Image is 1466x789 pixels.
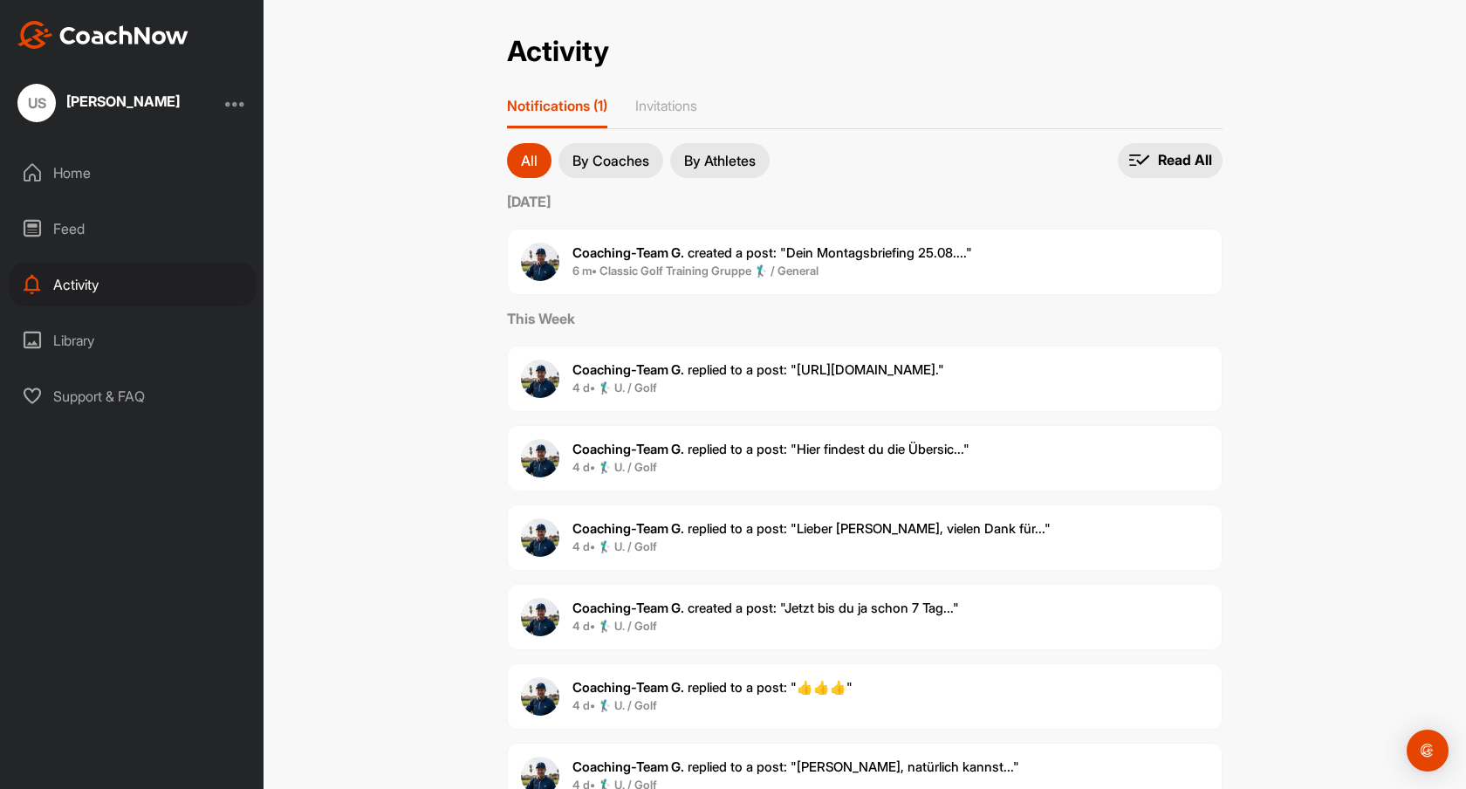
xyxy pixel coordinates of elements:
span: replied to a post : "[PERSON_NAME], natürlich kannst..." [572,758,1019,775]
b: Coaching-Team G. [572,679,684,696]
img: CoachNow [17,21,188,49]
label: This Week [507,308,1223,329]
button: All [507,143,551,178]
b: Coaching-Team G. [572,758,684,775]
img: user avatar [521,243,559,281]
div: Activity [10,263,256,306]
b: 6 m • Classic Golf Training Gruppe 🏌️‍♂️ / General [572,264,819,278]
button: By Coaches [558,143,663,178]
span: replied to a post : "Lieber [PERSON_NAME], vielen Dank für..." [572,520,1051,537]
div: US [17,84,56,122]
img: user avatar [521,439,559,477]
img: user avatar [521,598,559,636]
b: Coaching-Team G. [572,600,684,616]
h2: Activity [507,35,609,69]
b: Coaching-Team G. [572,244,684,261]
b: 4 d • 🏌‍♂ U. / Golf [572,539,657,553]
span: replied to a post : "[URL][DOMAIN_NAME]." [572,361,944,378]
b: 4 d • 🏌‍♂ U. / Golf [572,460,657,474]
label: [DATE] [507,191,1223,212]
div: Open Intercom Messenger [1407,730,1449,772]
b: 4 d • 🏌‍♂ U. / Golf [572,381,657,394]
span: created a post : "Jetzt bis du ja schon 7 Tag..." [572,600,959,616]
img: user avatar [521,360,559,398]
b: Coaching-Team G. [572,441,684,457]
div: Support & FAQ [10,374,256,418]
b: 4 d • 🏌‍♂ U. / Golf [572,698,657,712]
div: Home [10,151,256,195]
img: user avatar [521,677,559,716]
p: Read All [1158,151,1212,169]
p: All [521,154,538,168]
p: Invitations [635,97,697,114]
div: Feed [10,207,256,250]
button: By Athletes [670,143,770,178]
div: [PERSON_NAME] [66,94,180,108]
span: replied to a post : "👍👍👍" [572,679,853,696]
img: user avatar [521,518,559,557]
div: Library [10,319,256,362]
span: replied to a post : "Hier findest du die Übersic..." [572,441,969,457]
span: created a post : "Dein Montagsbriefing 25.08...." [572,244,972,261]
b: 4 d • 🏌‍♂ U. / Golf [572,619,657,633]
p: Notifications (1) [507,97,607,114]
b: Coaching-Team G. [572,361,684,378]
p: By Coaches [572,154,649,168]
b: Coaching-Team G. [572,520,684,537]
p: By Athletes [684,154,756,168]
